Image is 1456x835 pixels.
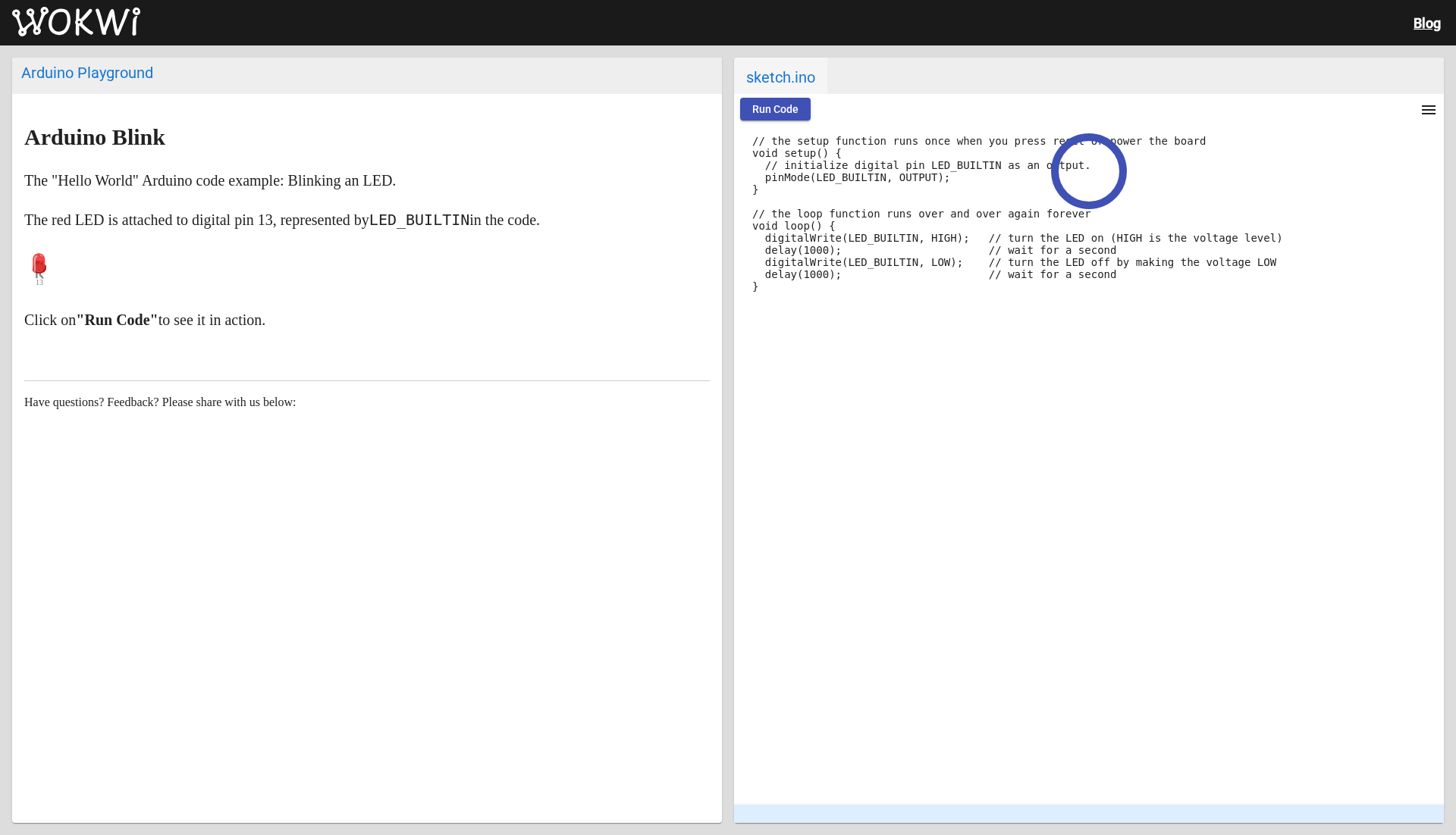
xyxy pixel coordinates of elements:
[740,98,811,120] button: Run Code
[1414,15,1441,31] a: Blog
[24,208,710,232] p: The red LED is attached to digital pin 13, represented by in the code.
[1420,101,1438,119] mat-icon: menu
[12,7,140,37] img: Wokwi
[24,396,297,408] span: Have questions? Feedback? Please share with us below:
[369,211,469,229] code: LED_BUILTIN
[24,125,710,149] h1: Arduino Blink
[734,58,827,94] span: sketch.ino
[24,308,710,332] p: Click on to see it in action.
[752,103,799,115] span: Run Code
[76,311,158,328] strong: "Run Code"
[21,64,713,82] div: Arduino Playground
[24,168,710,192] p: The "Hello World" Arduino code example: Blinking an LED.
[752,135,1283,292] code: // the setup function runs once when you press reset or power the board void setup() { // initial...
